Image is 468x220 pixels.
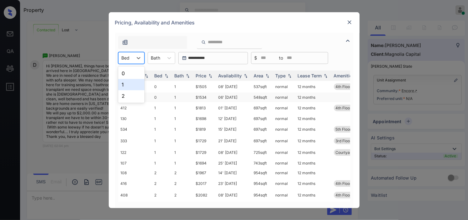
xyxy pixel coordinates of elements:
[172,135,193,147] td: 1
[193,102,216,114] td: $1813
[295,147,331,158] td: 12 months
[216,168,251,178] td: 14' [DATE]
[218,73,242,78] div: Availability
[196,73,207,78] div: Price
[273,189,295,201] td: normal
[152,135,172,147] td: 1
[336,193,352,197] span: 4th Floor
[216,135,251,147] td: 21' [DATE]
[193,114,216,123] td: $1698
[172,114,193,123] td: 1
[254,73,264,78] div: Area
[172,92,193,102] td: 1
[172,178,193,189] td: 2
[344,37,352,45] img: icon-zuma
[118,123,152,135] td: 534
[118,79,145,90] div: 1
[216,158,251,168] td: 25' [DATE]
[273,114,295,123] td: normal
[251,102,273,114] td: 697 sqft
[251,123,273,135] td: 697 sqft
[346,19,353,25] img: close
[336,139,352,143] span: 3rd Floor
[193,92,216,102] td: $1534
[193,123,216,135] td: $1819
[193,158,216,168] td: $1694
[152,81,172,92] td: 0
[251,168,273,178] td: 954 sqft
[255,55,257,61] span: $
[273,123,295,135] td: normal
[193,135,216,147] td: $1729
[152,92,172,102] td: 0
[295,81,331,92] td: 12 months
[172,189,193,201] td: 2
[118,158,152,168] td: 107
[118,178,152,189] td: 416
[295,135,331,147] td: 12 months
[279,55,283,61] span: to
[216,114,251,123] td: 12' [DATE]
[172,102,193,114] td: 1
[216,147,251,158] td: 08' [DATE]
[172,123,193,135] td: 1
[175,73,184,78] div: Bath
[172,147,193,158] td: 1
[193,189,216,201] td: $2082
[295,123,331,135] td: 12 months
[152,168,172,178] td: 2
[273,201,295,212] td: normal
[251,92,273,102] td: 548 sqft
[295,102,331,114] td: 12 months
[216,201,251,212] td: 09' [DATE]
[118,147,152,158] td: 122
[118,168,152,178] td: 108
[207,73,213,78] img: sorting
[152,178,172,189] td: 2
[273,102,295,114] td: normal
[152,158,172,168] td: 1
[295,92,331,102] td: 12 months
[152,102,172,114] td: 1
[295,114,331,123] td: 12 months
[143,73,150,78] img: sorting
[295,168,331,178] td: 12 months
[273,178,295,189] td: normal
[295,178,331,189] td: 12 months
[118,68,145,79] div: 0
[216,189,251,201] td: 08' [DATE]
[152,123,172,135] td: 1
[336,181,352,186] span: 4th Floor
[118,114,152,123] td: 130
[118,135,152,147] td: 333
[264,73,271,78] img: sorting
[336,150,363,155] span: Courtyard view
[216,92,251,102] td: 06' [DATE]
[172,158,193,168] td: 1
[251,81,273,92] td: 537 sqft
[172,81,193,92] td: 1
[109,12,360,33] div: Pricing, Availability and Amenities
[152,147,172,158] td: 1
[193,81,216,92] td: $1505
[216,123,251,135] td: 15' [DATE]
[155,73,163,78] div: Bed
[251,201,273,212] td: 975 sqft
[243,73,249,78] img: sorting
[336,84,352,89] span: 4th Floor
[185,73,191,78] img: sorting
[323,73,329,78] img: sorting
[216,178,251,189] td: 23' [DATE]
[201,39,206,45] img: icon-zuma
[251,189,273,201] td: 954 sqft
[298,73,322,78] div: Lease Term
[336,106,352,110] span: 4th Floor
[193,147,216,158] td: $1729
[193,178,216,189] td: $2017
[152,201,172,212] td: 2
[276,73,286,78] div: Type
[295,201,331,212] td: 12 months
[163,73,170,78] img: sorting
[193,201,216,212] td: $2113
[273,168,295,178] td: normal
